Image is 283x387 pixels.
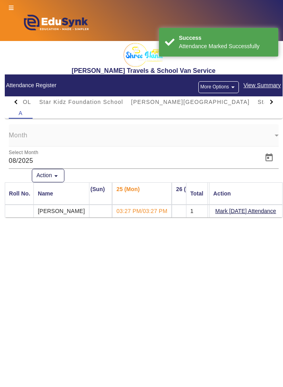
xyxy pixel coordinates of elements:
[9,12,102,37] img: edusynk-logo.png
[78,182,112,205] th: 24 (Sun)
[131,99,250,105] span: [PERSON_NAME][GEOGRAPHIC_DATA]
[19,110,23,116] span: A
[124,43,163,67] img: 2bec4155-9170-49cd-8f97-544ef27826c4
[5,74,283,96] mat-card-header: Attendance Register
[52,172,60,180] mat-icon: arrow_drop_down
[39,99,123,105] span: Star Kidz Foundation School
[209,182,283,205] mat-header-cell: Action
[243,81,281,90] span: View Summary
[5,182,35,205] mat-header-cell: Roll No.
[179,34,272,42] div: Success
[215,206,277,216] button: Mark [DATE] Attendance
[33,205,89,217] mat-cell: [PERSON_NAME]
[32,169,64,182] button: Action
[260,148,279,167] button: Open calendar
[112,205,172,217] td: 03:27 PM/03:27 PM
[229,83,237,91] mat-icon: arrow_drop_down
[198,81,239,93] button: More Options
[186,182,208,205] mat-header-cell: Total
[186,205,208,217] mat-cell: 1
[179,42,272,51] div: Attendance Marked Successfully
[172,182,205,205] th: 26 (Tue)
[33,182,89,205] mat-header-cell: Name
[5,67,283,74] h2: [PERSON_NAME] Travels & School Van Service
[112,182,172,205] th: 25 (Mon)
[9,150,39,155] mat-label: Select Month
